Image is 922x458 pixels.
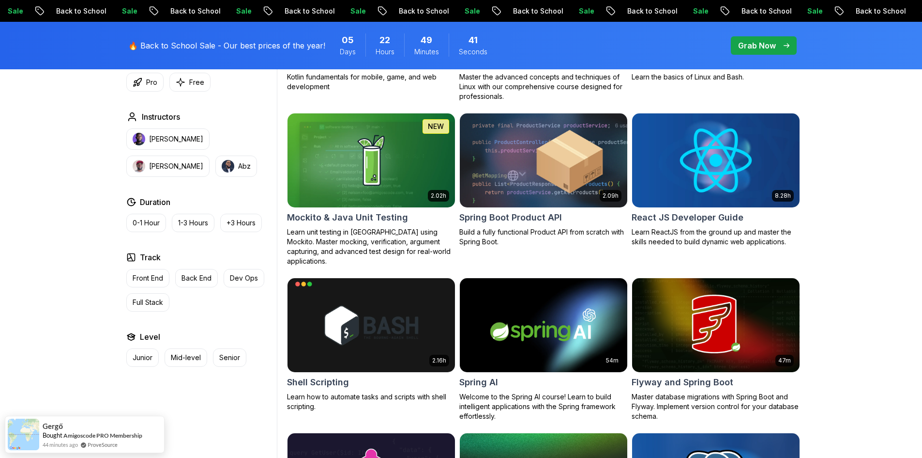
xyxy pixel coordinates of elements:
[632,113,800,247] a: React JS Developer Guide card8.28hReact JS Developer GuideLearn ReactJS from the ground up and ma...
[213,348,246,367] button: Senior
[414,47,439,57] span: Minutes
[628,111,803,209] img: React JS Developer Guide card
[160,6,226,16] p: Back to School
[287,278,455,372] img: Shell Scripting card
[126,348,159,367] button: Junior
[112,6,143,16] p: Sale
[459,278,628,421] a: Spring AI card54mSpring AIWelcome to the Spring AI course! Learn to build intelligent application...
[146,78,157,87] p: Pro
[46,6,112,16] p: Back to School
[43,422,63,430] span: Gergő
[149,134,203,144] p: [PERSON_NAME]
[88,441,118,449] a: ProveSource
[142,111,180,123] h2: Instructors
[287,392,455,411] p: Learn how to automate tasks and scripts with shell scripting.
[287,278,455,411] a: Shell Scripting card2.16hShell ScriptingLearn how to automate tasks and scripts with shell script...
[632,227,800,247] p: Learn ReactJS from the ground up and master the skills needed to build dynamic web applications.
[149,161,203,171] p: [PERSON_NAME]
[227,218,256,228] p: +3 Hours
[797,6,828,16] p: Sale
[287,113,455,207] img: Mockito & Java Unit Testing card
[287,211,408,224] h2: Mockito & Java Unit Testing
[133,160,145,173] img: instructor img
[165,348,207,367] button: Mid-level
[140,331,160,343] h2: Level
[379,33,390,47] span: 22 Hours
[189,78,204,87] p: Free
[340,6,371,16] p: Sale
[224,269,264,287] button: Dev Ops
[178,218,208,228] p: 1-3 Hours
[731,6,797,16] p: Back to School
[421,33,432,47] span: 49 Minutes
[778,357,791,364] p: 47m
[140,196,170,208] h2: Duration
[460,278,627,372] img: Spring AI card
[133,353,152,363] p: Junior
[171,353,201,363] p: Mid-level
[175,269,218,287] button: Back End
[220,214,262,232] button: +3 Hours
[274,6,340,16] p: Back to School
[683,6,714,16] p: Sale
[376,47,394,57] span: Hours
[459,227,628,247] p: Build a fully functional Product API from scratch with Spring Boot.
[126,214,166,232] button: 0-1 Hour
[632,72,800,82] p: Learn the basics of Linux and Bash.
[775,192,791,200] p: 8.28h
[126,293,169,312] button: Full Stack
[569,6,600,16] p: Sale
[617,6,683,16] p: Back to School
[431,192,446,200] p: 2.02h
[454,6,485,16] p: Sale
[287,376,349,389] h2: Shell Scripting
[43,431,62,439] span: Bought
[219,353,240,363] p: Senior
[503,6,569,16] p: Back to School
[43,441,78,449] span: 44 minutes ago
[340,47,356,57] span: Days
[226,6,257,16] p: Sale
[432,357,446,364] p: 2.16h
[63,432,142,439] a: Amigoscode PRO Membership
[126,269,169,287] button: Front End
[8,419,39,450] img: provesource social proof notification image
[238,161,251,171] p: Abz
[632,211,743,224] h2: React JS Developer Guide
[287,72,455,92] p: Kotlin fundamentals for mobile, game, and web development
[287,113,455,266] a: Mockito & Java Unit Testing card2.02hNEWMockito & Java Unit TestingLearn unit testing in [GEOGRAP...
[460,113,627,207] img: Spring Boot Product API card
[172,214,214,232] button: 1-3 Hours
[632,392,800,421] p: Master database migrations with Spring Boot and Flyway. Implement version control for your databa...
[140,252,161,263] h2: Track
[738,40,776,51] p: Grab Now
[428,122,444,131] p: NEW
[126,73,164,92] button: Pro
[606,357,619,364] p: 54m
[169,73,211,92] button: Free
[222,160,234,173] img: instructor img
[230,273,258,283] p: Dev Ops
[459,47,487,57] span: Seconds
[632,376,733,389] h2: Flyway and Spring Boot
[342,33,354,47] span: 5 Days
[126,156,210,177] button: instructor img[PERSON_NAME]
[846,6,911,16] p: Back to School
[133,298,163,307] p: Full Stack
[133,273,163,283] p: Front End
[215,156,257,177] button: instructor imgAbz
[459,113,628,247] a: Spring Boot Product API card2.09hSpring Boot Product APIBuild a fully functional Product API from...
[126,128,210,150] button: instructor img[PERSON_NAME]
[287,227,455,266] p: Learn unit testing in [GEOGRAPHIC_DATA] using Mockito. Master mocking, verification, argument cap...
[133,133,145,145] img: instructor img
[459,376,498,389] h2: Spring AI
[459,392,628,421] p: Welcome to the Spring AI course! Learn to build intelligent applications with the Spring framewor...
[128,40,325,51] p: 🔥 Back to School Sale - Our best prices of the year!
[181,273,212,283] p: Back End
[459,211,562,224] h2: Spring Boot Product API
[469,33,478,47] span: 41 Seconds
[632,278,800,372] img: Flyway and Spring Boot card
[459,72,628,101] p: Master the advanced concepts and techniques of Linux with our comprehensive course designed for p...
[632,278,800,421] a: Flyway and Spring Boot card47mFlyway and Spring BootMaster database migrations with Spring Boot a...
[603,192,619,200] p: 2.09h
